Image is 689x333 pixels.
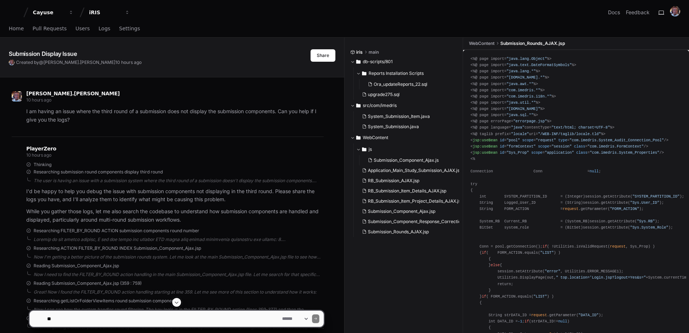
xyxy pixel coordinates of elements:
[470,63,576,67] span: <%@ page import= %>
[9,26,24,31] span: Home
[89,9,120,16] div: iRIS
[359,122,453,132] button: System_Submission.java
[368,178,419,184] span: RB_Submission_AJAX.jsp
[34,263,119,269] span: Reading Submission_Component_Ajax.jsp
[368,198,463,204] span: RB_Submission_Item_Project_Details_AJAX.jsp
[507,144,536,149] span: "formContext"
[576,150,588,155] span: class
[369,49,379,55] span: main
[86,6,133,19] button: iRIS
[34,272,324,277] div: Now I need to find the FILTER_BY_ROUND action handling in the main Submission_Component_Ajax.jsp ...
[365,79,453,89] button: Ora_updateReports_22.sql
[26,91,120,96] span: [PERSON_NAME].[PERSON_NAME]
[359,89,453,100] button: upgrade275.sql
[34,237,324,242] div: Loremip do sit ametco adipisc, E sed doe tempo inc utlabor ETD magna aliq enimad minimvenia quisn...
[470,69,540,73] span: <%@ page import= %>
[34,228,199,234] span: Researching FILTER_BY_ROUND ACTION submission components round number
[470,107,544,111] span: <%@ page import= %>
[374,157,439,163] span: Submission_Component_Ajax.js
[26,146,56,151] span: PlayerZero
[369,70,424,76] span: Reports Installation Scripts
[637,219,655,223] span: "Sys.RB"
[99,20,110,37] a: Logs
[34,289,324,295] div: Great! Now I found the FILTER_BY_ROUND action handling starting at line 359. Let me see more of t...
[356,49,363,55] span: iris
[590,169,599,173] span: null
[356,133,361,142] svg: Directory
[470,132,605,136] span: <%@ taglib prefix= uri= %>
[551,125,610,130] span: "text/html; charset=UTF-8"
[34,254,324,260] div: Now I'm getting a better picture of the submission rounds system. Let me look at the main Submiss...
[630,200,659,205] span: "Sys.User_ID"
[26,107,324,124] p: I am having an issue where the third round of a submission does not display the submission compon...
[507,63,572,67] span: "java.text.DateFormatSymbols"
[534,294,547,299] span: "LIST"
[119,26,140,31] span: Settings
[363,135,388,141] span: WebContent
[34,245,201,251] span: Researching ACTION FILTER_BY_ROUND INDEX Submission_Component_Ajax.jsp
[99,26,110,31] span: Logs
[368,92,400,97] span: upgrade275.sql
[470,150,664,155] span: < = = = />
[356,143,463,155] button: js
[470,75,549,80] span: <%@ page import= %>
[482,294,486,299] span: if
[507,100,536,105] span: "java.util.*"
[473,150,498,155] span: jsp:useBean
[670,6,680,16] img: ACg8ocKAlM-Q7V_Zlx5XEqR6lUECShsWqs6mVKHrgbIkfdYQT94bKZE=s96-c
[368,114,430,119] span: System_Submission_Item.java
[536,138,556,142] span: "request"
[470,57,551,61] span: <%@ page import= %>
[507,75,545,80] span: "[DOMAIN_NAME].*"
[362,69,366,78] svg: Directory
[574,144,585,149] span: class
[531,150,543,155] span: scope
[16,60,142,65] span: Created by
[32,20,66,37] a: Pull Requests
[350,56,458,68] button: db-scripts/801
[491,263,500,267] span: else
[473,138,498,142] span: jsp:useBean
[558,138,567,142] span: type
[500,150,504,155] span: id
[359,176,459,186] button: RB_Submission_AJAX.jsp
[9,50,77,57] app-text-character-animate: Submission Display Issue
[626,9,650,16] button: Feedback
[507,82,534,86] span: "java.awt.*"
[507,57,547,61] span: "java.lang.Object"
[12,91,22,102] img: ACg8ocKAlM-Q7V_Zlx5XEqR6lUECShsWqs6mVKHrgbIkfdYQT94bKZE=s96-c
[470,138,668,142] span: < = = = />
[76,20,90,37] a: Users
[470,125,614,130] span: <%@ page language= contentType= %>
[470,88,544,92] span: <%@ page import= %>
[470,100,540,105] span: <%@ page import= %>
[610,244,626,249] span: request
[30,6,77,19] button: Cayuse
[545,269,561,273] span: "error"
[500,41,565,46] span: Submission_Rounds_AJAX.jsp
[470,82,538,86] span: <%@ page import= %>
[34,169,163,175] span: Researching submission round components display third round
[507,138,520,142] span: "pool"
[507,69,536,73] span: "java.lang.*"
[363,59,393,65] span: db-scripts/801
[359,217,459,227] button: Submission_Component_Response_Correction_View_Ajax.jsp
[500,144,504,149] span: id
[359,186,459,196] button: RB_Submission_Item_Details_AJAX.jsp
[538,132,601,136] span: "/WEB-INF/taglib/locale.tld"
[556,275,646,280] span: " top.location='Login.jsp?logout=Yes&s="
[26,97,51,103] span: 10 hours ago
[368,208,435,214] span: Submission_Component_Ajax.jsp
[368,124,419,130] span: System_Submission.java
[507,94,551,99] span: "com.imedris.i18n.*"
[469,41,494,46] span: WebContent
[359,227,459,237] button: Submission_Rounds_AJAX.jsp
[34,178,324,184] div: The user is having an issue with a submission system where the third round of a submission doesn'...
[34,280,142,286] span: Reading Submission_Component_Ajax.jsp (359 : 759)
[507,88,540,92] span: "com.imedris.*"
[374,81,427,87] span: Ora_updateReports_22.sql
[610,207,639,211] span: "FORM_ACTION"
[356,57,361,66] svg: Directory
[356,101,361,110] svg: Directory
[368,188,446,194] span: RB_Submission_Item_Details_AJAX.jsp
